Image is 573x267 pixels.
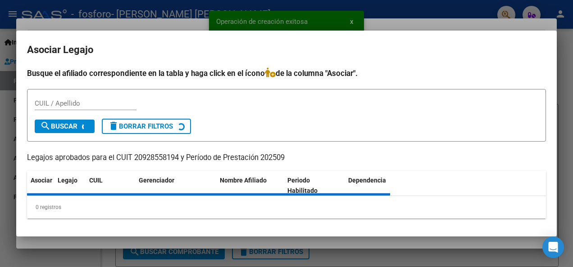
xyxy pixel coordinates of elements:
mat-icon: delete [108,120,119,131]
datatable-header-cell: Legajo [54,171,86,200]
span: Gerenciador [139,177,174,184]
div: Open Intercom Messenger [542,236,564,258]
span: Nombre Afiliado [220,177,267,184]
datatable-header-cell: Dependencia [345,171,412,200]
datatable-header-cell: Gerenciador [135,171,216,200]
p: Legajos aprobados para el CUIT 20928558194 y Período de Prestación 202509 [27,152,546,164]
datatable-header-cell: CUIL [86,171,135,200]
span: Borrar Filtros [108,122,173,130]
datatable-header-cell: Asociar [27,171,54,200]
span: Asociar [31,177,52,184]
mat-icon: search [40,120,51,131]
span: Periodo Habilitado [287,177,318,194]
span: CUIL [89,177,103,184]
h4: Busque el afiliado correspondiente en la tabla y haga click en el ícono de la columna "Asociar". [27,67,546,79]
button: Buscar [35,120,95,133]
div: 0 registros [27,196,546,218]
button: Borrar Filtros [102,119,191,134]
span: Dependencia [348,177,386,184]
span: Buscar [40,122,77,130]
h2: Asociar Legajo [27,41,546,58]
span: Legajo [58,177,77,184]
datatable-header-cell: Nombre Afiliado [216,171,284,200]
datatable-header-cell: Periodo Habilitado [284,171,345,200]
